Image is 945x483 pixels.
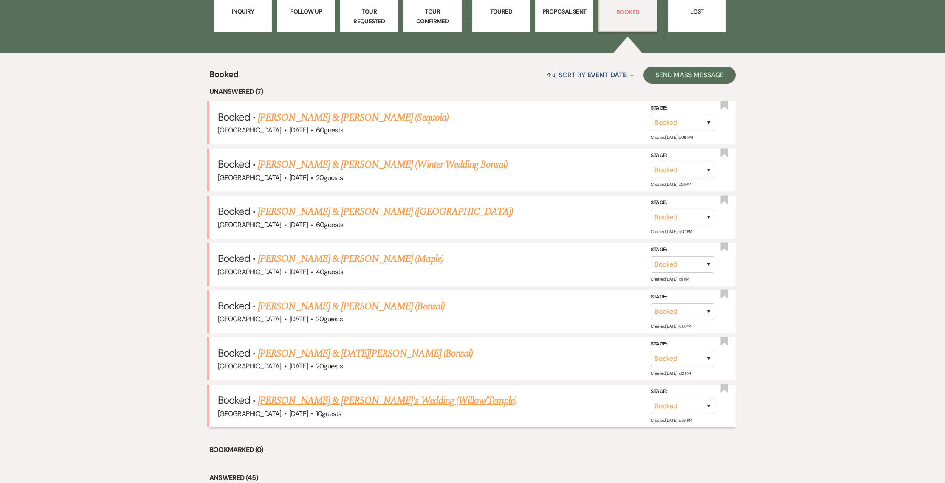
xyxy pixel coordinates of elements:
[218,220,282,229] span: [GEOGRAPHIC_DATA]
[651,104,714,113] label: Stage:
[409,7,456,26] p: Tour Confirmed
[651,151,714,160] label: Stage:
[218,299,250,312] span: Booked
[218,252,250,265] span: Booked
[258,251,443,267] a: [PERSON_NAME] & [PERSON_NAME] (Maple)
[209,444,736,455] li: Bookmarked (0)
[651,135,692,140] span: Created: [DATE] 5:09 PM
[258,204,513,219] a: [PERSON_NAME] & [PERSON_NAME] ([GEOGRAPHIC_DATA])
[651,292,714,302] label: Stage:
[289,126,308,135] span: [DATE]
[218,315,282,323] span: [GEOGRAPHIC_DATA]
[316,362,343,371] span: 20 guests
[651,276,689,281] span: Created: [DATE] 11:11 PM
[218,346,250,359] span: Booked
[218,267,282,276] span: [GEOGRAPHIC_DATA]
[209,86,736,97] li: Unanswered (7)
[651,340,714,349] label: Stage:
[218,110,250,124] span: Booked
[258,299,445,314] a: [PERSON_NAME] & [PERSON_NAME] (Bonsai)
[651,229,692,234] span: Created: [DATE] 5:07 PM
[316,267,344,276] span: 40 guests
[316,220,344,229] span: 60 guests
[289,173,308,182] span: [DATE]
[604,7,652,17] p: Booked
[258,393,516,408] a: [PERSON_NAME] & [PERSON_NAME]'s Wedding (Willow/Temple)
[289,409,308,418] span: [DATE]
[258,110,449,125] a: [PERSON_NAME] & [PERSON_NAME] (Sequoia)
[289,315,308,323] span: [DATE]
[258,157,508,172] a: [PERSON_NAME] & [PERSON_NAME] (Winter Wedding Bonsai)
[651,245,714,255] label: Stage:
[316,126,344,135] span: 60 guests
[674,7,721,16] p: Lost
[543,64,637,86] button: Sort By Event Date
[218,173,282,182] span: [GEOGRAPHIC_DATA]
[587,70,627,79] span: Event Date
[220,7,267,16] p: Inquiry
[218,362,282,371] span: [GEOGRAPHIC_DATA]
[651,387,714,396] label: Stage:
[541,7,588,16] p: Proposal Sent
[643,67,736,84] button: Send Mass Message
[218,393,250,407] span: Booked
[651,182,691,187] span: Created: [DATE] 7:01 PM
[289,362,308,371] span: [DATE]
[346,7,393,26] p: Tour Requested
[218,126,282,135] span: [GEOGRAPHIC_DATA]
[651,418,692,423] span: Created: [DATE] 5:36 PM
[651,371,690,376] span: Created: [DATE] 7:12 PM
[316,315,343,323] span: 20 guests
[218,409,282,418] span: [GEOGRAPHIC_DATA]
[547,70,557,79] span: ↑↓
[478,7,525,16] p: Toured
[289,267,308,276] span: [DATE]
[289,220,308,229] span: [DATE]
[218,205,250,218] span: Booked
[258,346,473,361] a: [PERSON_NAME] & [DATE][PERSON_NAME] (Bonsai)
[209,68,239,86] span: Booked
[316,173,343,182] span: 20 guests
[218,157,250,171] span: Booked
[651,198,714,208] label: Stage:
[651,323,691,329] span: Created: [DATE] 4:16 PM
[316,409,341,418] span: 10 guests
[282,7,330,16] p: Follow Up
